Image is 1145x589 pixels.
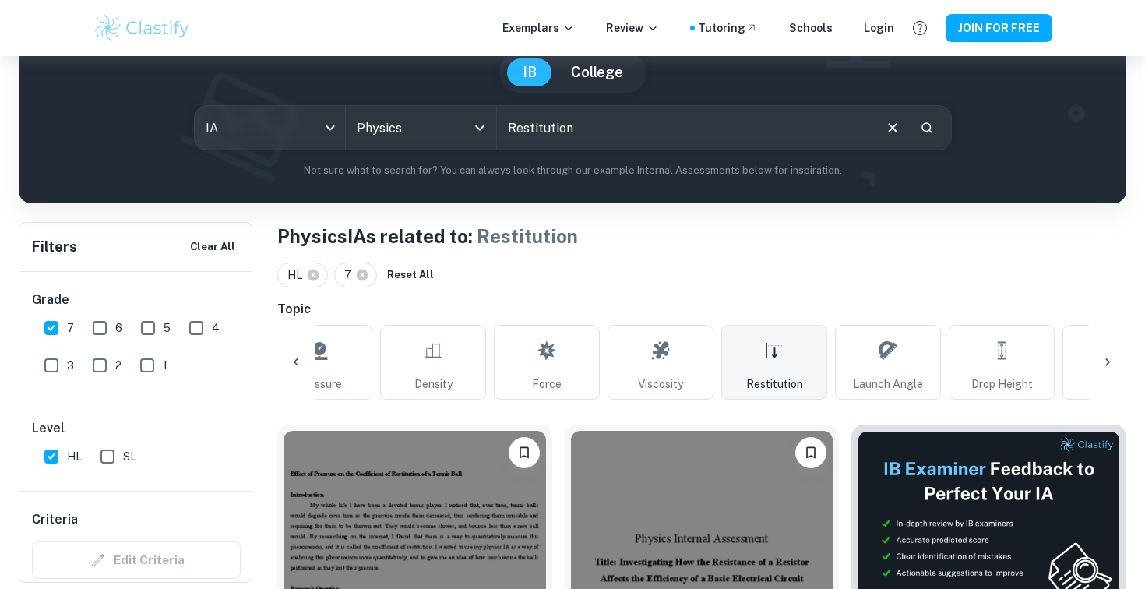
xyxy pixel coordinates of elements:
[195,106,345,150] div: IA
[914,115,940,141] button: Search
[795,437,826,468] button: Please log in to bookmark exemplars
[32,236,77,258] h6: Filters
[31,163,1114,178] p: Not sure what to search for? You can always look through our example Internal Assessments below f...
[507,58,552,86] button: IB
[164,319,171,337] span: 5
[32,541,241,579] div: Criteria filters are unavailable when searching by topic
[115,357,122,374] span: 2
[67,357,74,374] span: 3
[414,376,453,393] span: Density
[864,19,894,37] a: Login
[297,376,342,393] span: Pressure
[277,222,1126,250] h1: Physics IAs related to:
[67,448,82,465] span: HL
[638,376,683,393] span: Viscosity
[32,291,241,309] h6: Grade
[477,225,578,247] span: Restitution
[509,437,540,468] button: Please log in to bookmark exemplars
[334,263,377,287] div: 7
[32,419,241,438] h6: Level
[532,376,562,393] span: Force
[186,235,239,259] button: Clear All
[907,15,933,41] button: Help and Feedback
[698,19,758,37] a: Tutoring
[163,357,167,374] span: 1
[383,263,438,287] button: Reset All
[946,14,1052,42] button: JOIN FOR FREE
[277,300,1126,319] h6: Topic
[971,376,1033,393] span: Drop Height
[212,319,220,337] span: 4
[277,263,328,287] div: HL
[606,19,659,37] p: Review
[878,113,907,143] button: Clear
[344,266,358,284] span: 7
[853,376,923,393] span: Launch Angle
[287,266,309,284] span: HL
[469,117,491,139] button: Open
[789,19,833,37] a: Schools
[746,376,803,393] span: Restitution
[115,319,122,337] span: 6
[497,106,872,150] input: E.g. harmonic motion analysis, light diffraction experiments, sliding objects down a ramp...
[555,58,639,86] button: College
[502,19,575,37] p: Exemplars
[93,12,192,44] img: Clastify logo
[32,510,78,529] h6: Criteria
[123,448,136,465] span: SL
[67,319,74,337] span: 7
